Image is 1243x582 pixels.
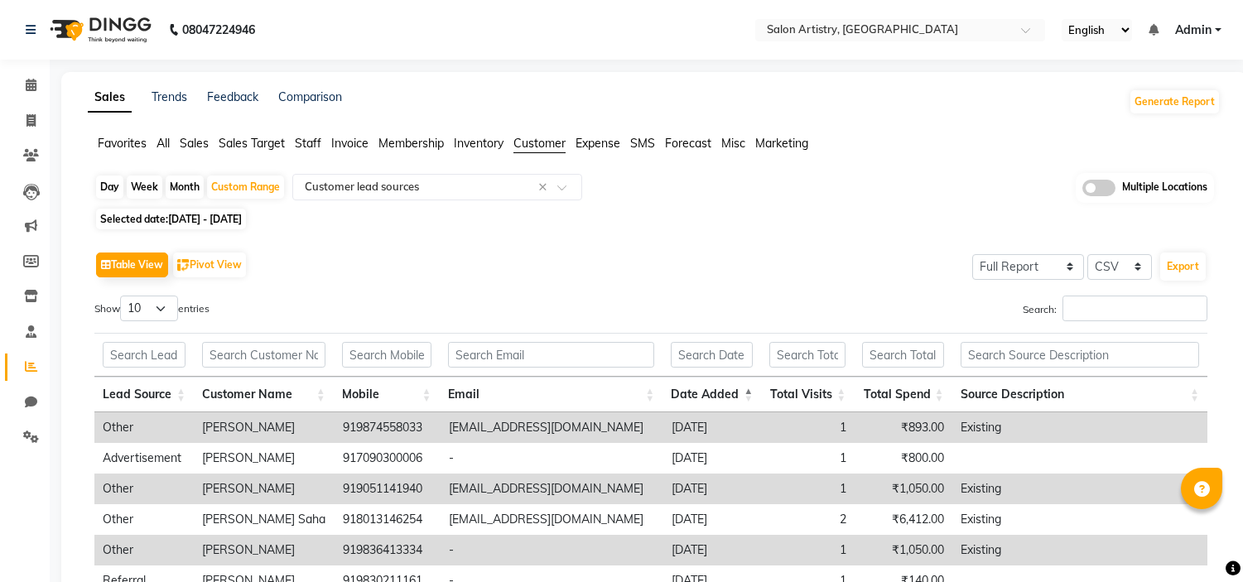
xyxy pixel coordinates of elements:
[94,377,194,412] th: Lead Source: activate to sort column ascending
[94,504,194,535] td: Other
[762,412,855,443] td: 1
[762,474,855,504] td: 1
[855,535,952,565] td: ₹1,050.00
[441,412,663,443] td: [EMAIL_ADDRESS][DOMAIN_NAME]
[855,504,952,535] td: ₹6,412.00
[513,136,566,151] span: Customer
[762,443,855,474] td: 1
[1023,296,1207,321] label: Search:
[662,377,761,412] th: Date Added: activate to sort column descending
[378,136,444,151] span: Membership
[440,377,663,412] th: Email: activate to sort column ascending
[194,443,335,474] td: [PERSON_NAME]
[762,535,855,565] td: 1
[761,377,854,412] th: Total Visits: activate to sort column ascending
[96,209,246,229] span: Selected date:
[538,179,552,196] span: Clear all
[168,213,242,225] span: [DATE] - [DATE]
[855,412,952,443] td: ₹893.00
[335,412,441,443] td: 919874558033
[331,136,369,151] span: Invoice
[335,443,441,474] td: 917090300006
[194,377,334,412] th: Customer Name: activate to sort column ascending
[663,535,762,565] td: [DATE]
[180,136,209,151] span: Sales
[663,474,762,504] td: [DATE]
[961,342,1200,368] input: Search Source Description
[755,136,808,151] span: Marketing
[194,504,335,535] td: [PERSON_NAME] Saha
[769,342,846,368] input: Search Total Visits
[207,89,258,104] a: Feedback
[202,342,325,368] input: Search Customer Name
[576,136,620,151] span: Expense
[1160,253,1206,281] button: Export
[98,136,147,151] span: Favorites
[166,176,204,199] div: Month
[441,443,663,474] td: -
[854,377,952,412] th: Total Spend: activate to sort column ascending
[152,89,187,104] a: Trends
[441,474,663,504] td: [EMAIL_ADDRESS][DOMAIN_NAME]
[342,342,431,368] input: Search Mobile
[194,474,335,504] td: [PERSON_NAME]
[335,474,441,504] td: 919051141940
[855,474,952,504] td: ₹1,050.00
[94,296,210,321] label: Show entries
[1173,516,1226,565] iframe: chat widget
[952,412,1207,443] td: Existing
[173,253,246,277] button: Pivot View
[671,342,753,368] input: Search Date Added
[334,377,440,412] th: Mobile: activate to sort column ascending
[1062,296,1207,321] input: Search:
[207,176,284,199] div: Custom Range
[335,535,441,565] td: 919836413334
[120,296,178,321] select: Showentries
[855,443,952,474] td: ₹800.00
[94,443,194,474] td: Advertisement
[194,535,335,565] td: [PERSON_NAME]
[96,176,123,199] div: Day
[219,136,285,151] span: Sales Target
[630,136,655,151] span: SMS
[862,342,943,368] input: Search Total Spend
[94,535,194,565] td: Other
[42,7,156,53] img: logo
[278,89,342,104] a: Comparison
[103,342,185,368] input: Search Lead Source
[952,377,1208,412] th: Source Description: activate to sort column ascending
[1122,180,1207,196] span: Multiple Locations
[94,474,194,504] td: Other
[182,7,255,53] b: 08047224946
[721,136,745,151] span: Misc
[157,136,170,151] span: All
[663,412,762,443] td: [DATE]
[94,412,194,443] td: Other
[96,253,168,277] button: Table View
[1175,22,1212,39] span: Admin
[335,504,441,535] td: 918013146254
[952,504,1207,535] td: Existing
[952,474,1207,504] td: Existing
[441,535,663,565] td: -
[448,342,655,368] input: Search Email
[952,535,1207,565] td: Existing
[454,136,503,151] span: Inventory
[127,176,162,199] div: Week
[663,504,762,535] td: [DATE]
[177,259,190,272] img: pivot.png
[295,136,321,151] span: Staff
[663,443,762,474] td: [DATE]
[762,504,855,535] td: 2
[1130,90,1219,113] button: Generate Report
[665,136,711,151] span: Forecast
[88,83,132,113] a: Sales
[441,504,663,535] td: [EMAIL_ADDRESS][DOMAIN_NAME]
[194,412,335,443] td: [PERSON_NAME]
